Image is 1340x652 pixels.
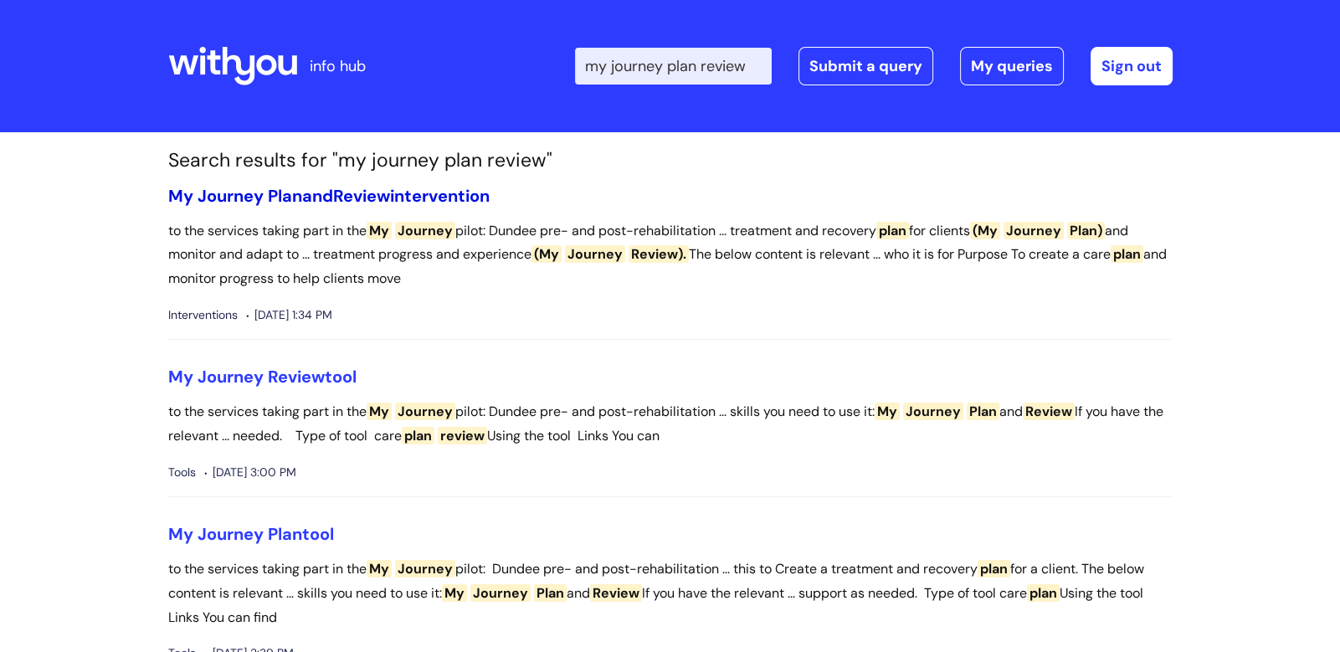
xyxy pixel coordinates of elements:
[590,584,642,602] span: Review
[168,185,193,207] span: My
[168,149,1173,172] h1: Search results for "my journey plan review"
[246,305,332,326] span: [DATE] 1:34 PM
[198,366,264,388] span: Journey
[168,185,490,207] a: My Journey PlanandReviewintervention
[168,305,238,326] span: Interventions
[575,47,1173,85] div: | -
[168,366,357,388] a: My Journey Reviewtool
[367,403,392,420] span: My
[395,222,455,239] span: Journey
[268,185,302,207] span: Plan
[198,185,264,207] span: Journey
[1091,47,1173,85] a: Sign out
[168,219,1173,291] p: to the services taking part in the pilot: Dundee pre- and post-rehabilitation ... treatment and r...
[395,403,455,420] span: Journey
[875,403,900,420] span: My
[629,245,689,263] span: Review).
[333,185,390,207] span: Review
[442,584,467,602] span: My
[268,523,302,545] span: Plan
[970,222,1000,239] span: (My
[470,584,531,602] span: Journey
[876,222,909,239] span: plan
[534,584,567,602] span: Plan
[395,560,455,578] span: Journey
[168,557,1173,629] p: to the services taking part in the pilot: Dundee pre- and post-rehabilitation ... this to Create ...
[1023,403,1075,420] span: Review
[367,222,392,239] span: My
[967,403,999,420] span: Plan
[268,366,325,388] span: Review
[168,523,193,545] span: My
[1027,584,1060,602] span: plan
[438,427,487,444] span: review
[204,462,296,483] span: [DATE] 3:00 PM
[367,560,392,578] span: My
[1067,222,1105,239] span: Plan)
[168,523,334,545] a: My Journey Plantool
[798,47,933,85] a: Submit a query
[1111,245,1143,263] span: plan
[168,400,1173,449] p: to the services taking part in the pilot: Dundee pre- and post-rehabilitation ... skills you need...
[168,366,193,388] span: My
[402,427,434,444] span: plan
[168,462,196,483] span: Tools
[310,53,366,80] p: info hub
[978,560,1010,578] span: plan
[565,245,625,263] span: Journey
[960,47,1064,85] a: My queries
[198,523,264,545] span: Journey
[1004,222,1064,239] span: Journey
[531,245,562,263] span: (My
[903,403,963,420] span: Journey
[575,48,772,85] input: Search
